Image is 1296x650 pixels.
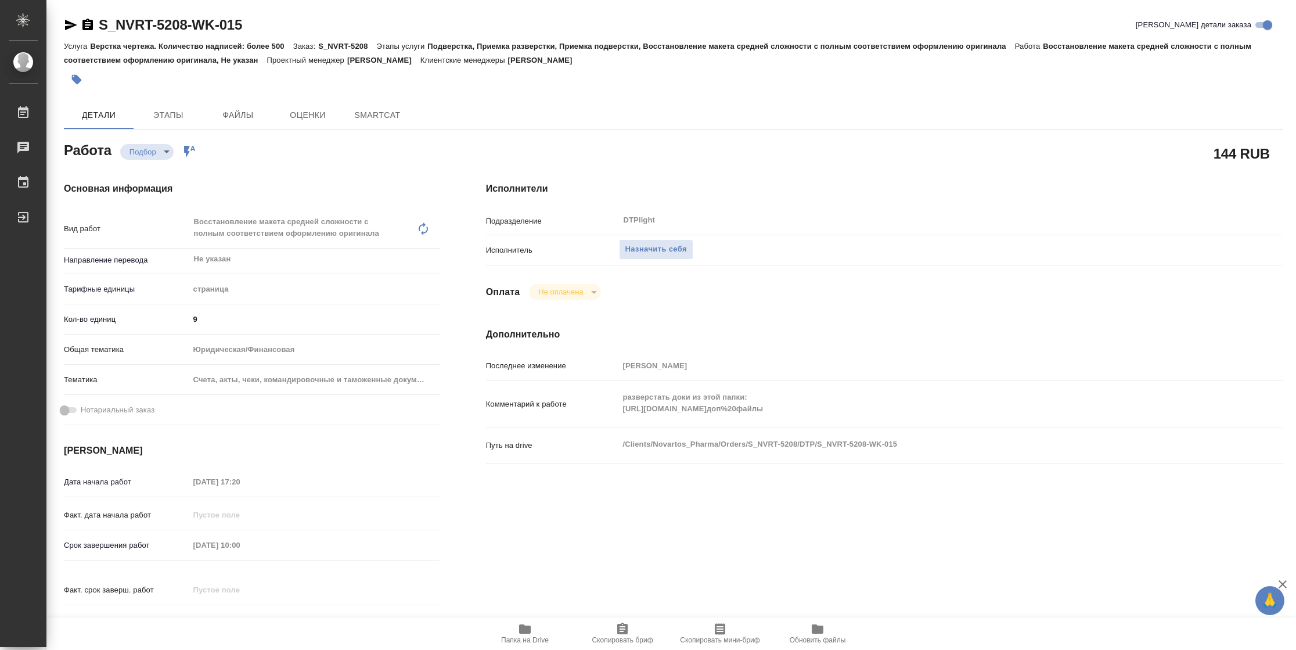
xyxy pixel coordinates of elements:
button: Подбор [126,147,160,157]
button: Назначить себя [619,239,693,260]
span: Детали [71,108,127,123]
p: Работа [1015,42,1043,51]
h2: Работа [64,139,111,160]
p: Верстка чертежа. Количество надписей: более 500 [90,42,293,51]
textarea: разверстать доки из этой папки: [URL][DOMAIN_NAME]доп%20файлы [619,387,1217,419]
textarea: /Clients/Novartos_Pharma/Orders/S_NVRT-5208/DTP/S_NVRT-5208-WK-015 [619,434,1217,454]
span: Обновить файлы [790,636,846,644]
button: Добавить тэг [64,67,89,92]
p: Общая тематика [64,344,189,355]
p: Этапы услуги [377,42,428,51]
div: страница [189,279,440,299]
span: Нотариальный заказ [81,404,154,416]
p: Путь на drive [486,440,619,451]
input: ✎ Введи что-нибудь [189,612,291,629]
p: Комментарий к работе [486,398,619,410]
h4: Дополнительно [486,328,1283,342]
span: [PERSON_NAME] детали заказа [1136,19,1251,31]
p: [PERSON_NAME] [508,56,581,64]
button: Скопировать ссылку [81,18,95,32]
span: Скопировать бриф [592,636,653,644]
input: Пустое поле [619,357,1217,374]
button: Скопировать бриф [574,617,671,650]
span: SmartCat [350,108,405,123]
p: Тарифные единицы [64,283,189,295]
button: 🙏 [1255,586,1284,615]
div: Счета, акты, чеки, командировочные и таможенные документы [189,370,440,390]
input: Пустое поле [189,581,291,598]
button: Скопировать ссылку для ЯМессенджера [64,18,78,32]
p: Факт. срок заверш. работ [64,584,189,596]
p: Заказ: [293,42,318,51]
span: Назначить себя [625,243,687,256]
p: S_NVRT-5208 [318,42,376,51]
p: Направление перевода [64,254,189,266]
input: ✎ Введи что-нибудь [189,311,440,328]
span: Папка на Drive [501,636,549,644]
h4: [PERSON_NAME] [64,444,440,458]
h4: Исполнители [486,182,1283,196]
button: Не оплачена [535,287,586,297]
div: Юридическая/Финансовая [189,340,440,360]
p: [PERSON_NAME] [347,56,420,64]
button: Скопировать мини-бриф [671,617,769,650]
div: Подбор [529,284,600,300]
input: Пустое поле [189,473,291,490]
p: Проектный менеджер [267,56,347,64]
p: Срок завершения работ [64,540,189,551]
span: 🙏 [1260,588,1280,613]
span: Этапы [141,108,196,123]
p: Тематика [64,374,189,386]
p: Подверстка, Приемка разверстки, Приемка подверстки, Восстановление макета средней сложности с пол... [427,42,1014,51]
p: Срок завершения услуги [64,615,189,626]
a: S_NVRT-5208-WK-015 [99,17,242,33]
span: Файлы [210,108,266,123]
p: Клиентские менеджеры [420,56,508,64]
p: Подразделение [486,216,619,227]
p: Дата начала работ [64,476,189,488]
div: Подбор [120,144,174,160]
p: Вид работ [64,223,189,235]
h4: Основная информация [64,182,440,196]
span: Скопировать мини-бриф [680,636,759,644]
p: Услуга [64,42,90,51]
p: Факт. дата начала работ [64,509,189,521]
h4: Оплата [486,285,520,299]
h2: 144 RUB [1214,143,1270,163]
button: Обновить файлы [769,617,866,650]
button: Папка на Drive [476,617,574,650]
p: Кол-во единиц [64,314,189,325]
input: Пустое поле [189,537,291,554]
input: Пустое поле [189,507,291,523]
p: Последнее изменение [486,360,619,372]
p: Исполнитель [486,245,619,256]
span: Оценки [280,108,336,123]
